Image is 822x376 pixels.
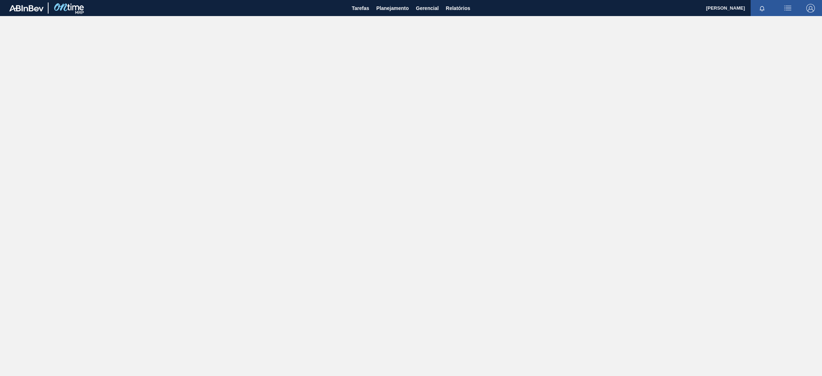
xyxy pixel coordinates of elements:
span: Gerencial [416,4,439,12]
img: TNhmsLtSVTkK8tSr43FrP2fwEKptu5GPRR3wAAAABJRU5ErkJggg== [9,5,44,11]
img: userActions [783,4,792,12]
img: Logout [806,4,815,12]
span: Planejamento [376,4,409,12]
span: Relatórios [446,4,470,12]
button: Notificações [751,3,773,13]
span: Tarefas [352,4,369,12]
